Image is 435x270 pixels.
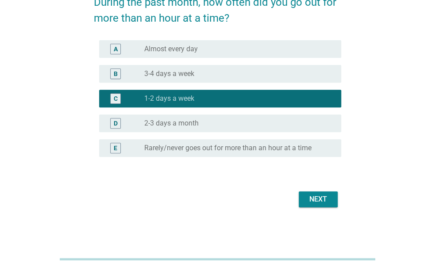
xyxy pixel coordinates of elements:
[144,119,199,128] label: 2-3 days a month
[144,45,198,53] label: Almost every day
[114,69,118,78] div: B
[114,143,117,152] div: E
[144,144,312,152] label: Rarely/never goes out for more than an hour at a time
[114,118,118,128] div: D
[299,191,338,207] button: Next
[144,94,194,103] label: 1-2 days a week
[114,44,118,53] div: A
[114,94,118,103] div: C
[306,194,331,205] div: Next
[144,69,194,78] label: 3-4 days a week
